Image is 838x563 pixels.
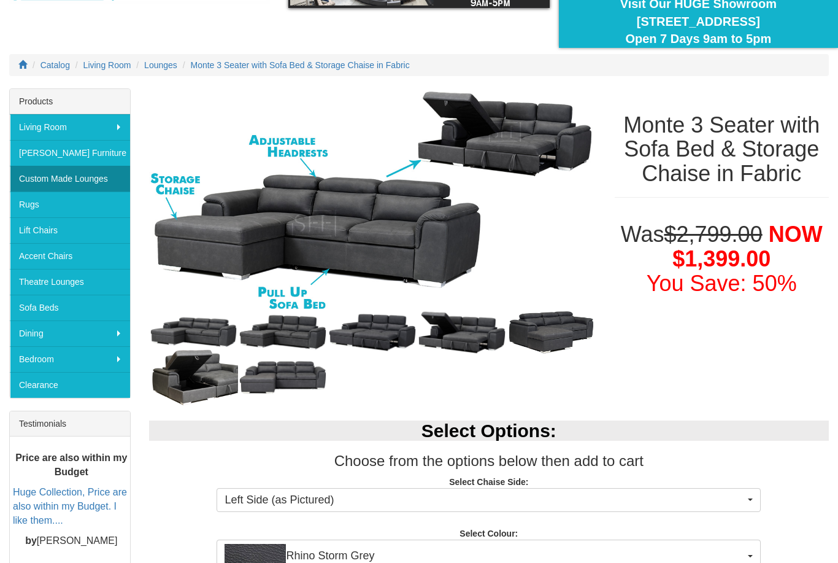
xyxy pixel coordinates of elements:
a: Bedroom [10,346,130,372]
a: Rugs [10,192,130,217]
span: NOW $1,399.00 [672,222,822,271]
b: by [25,535,37,546]
a: Dining [10,320,130,346]
h1: Monte 3 Seater with Sofa Bed & Storage Chaise in Fabric [615,113,829,186]
a: Huge Collection, Price are also within my Budget. I like them.... [13,487,127,526]
a: Accent Chairs [10,243,130,269]
h1: Was [615,222,829,295]
font: You Save: 50% [647,271,797,296]
a: Lift Chairs [10,217,130,243]
a: Catalog [40,60,70,70]
a: Living Room [83,60,131,70]
b: Select Options: [421,421,556,441]
strong: Select Colour: [459,529,518,538]
button: Left Side (as Pictured) [217,488,761,513]
p: [PERSON_NAME] [13,534,130,548]
del: $2,799.00 [664,222,763,247]
a: Lounges [144,60,177,70]
b: Price are also within my Budget [15,453,127,478]
div: Testimonials [10,411,130,437]
h3: Choose from the options below then add to cart [149,453,829,469]
a: Clearance [10,372,130,398]
span: Left Side (as Pictured) [225,492,745,508]
a: Theatre Lounges [10,269,130,295]
a: Monte 3 Seater with Sofa Bed & Storage Chaise in Fabric [191,60,410,70]
div: Products [10,89,130,114]
a: Sofa Beds [10,295,130,320]
a: Living Room [10,114,130,140]
a: Custom Made Lounges [10,166,130,192]
a: [PERSON_NAME] Furniture [10,140,130,166]
strong: Select Chaise Side: [449,477,528,487]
